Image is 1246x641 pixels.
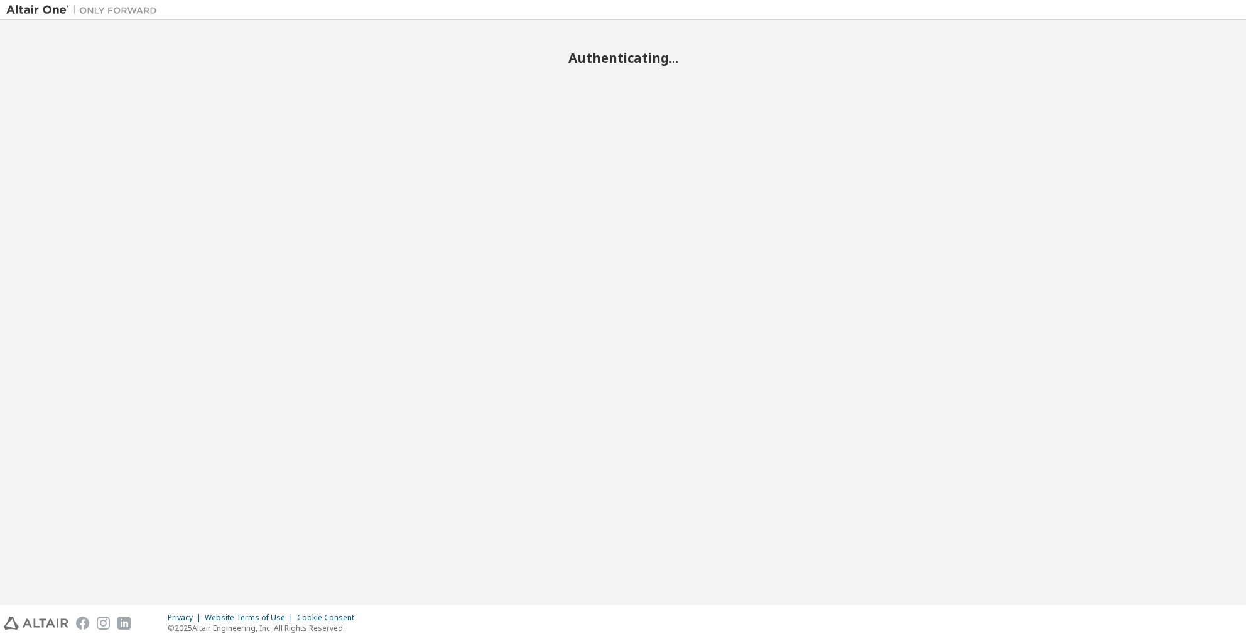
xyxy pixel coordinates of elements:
[76,617,89,630] img: facebook.svg
[117,617,131,630] img: linkedin.svg
[6,4,163,16] img: Altair One
[168,623,362,633] p: © 2025 Altair Engineering, Inc. All Rights Reserved.
[297,613,362,623] div: Cookie Consent
[205,613,297,623] div: Website Terms of Use
[97,617,110,630] img: instagram.svg
[168,613,205,623] div: Privacy
[4,617,68,630] img: altair_logo.svg
[6,50,1240,66] h2: Authenticating...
